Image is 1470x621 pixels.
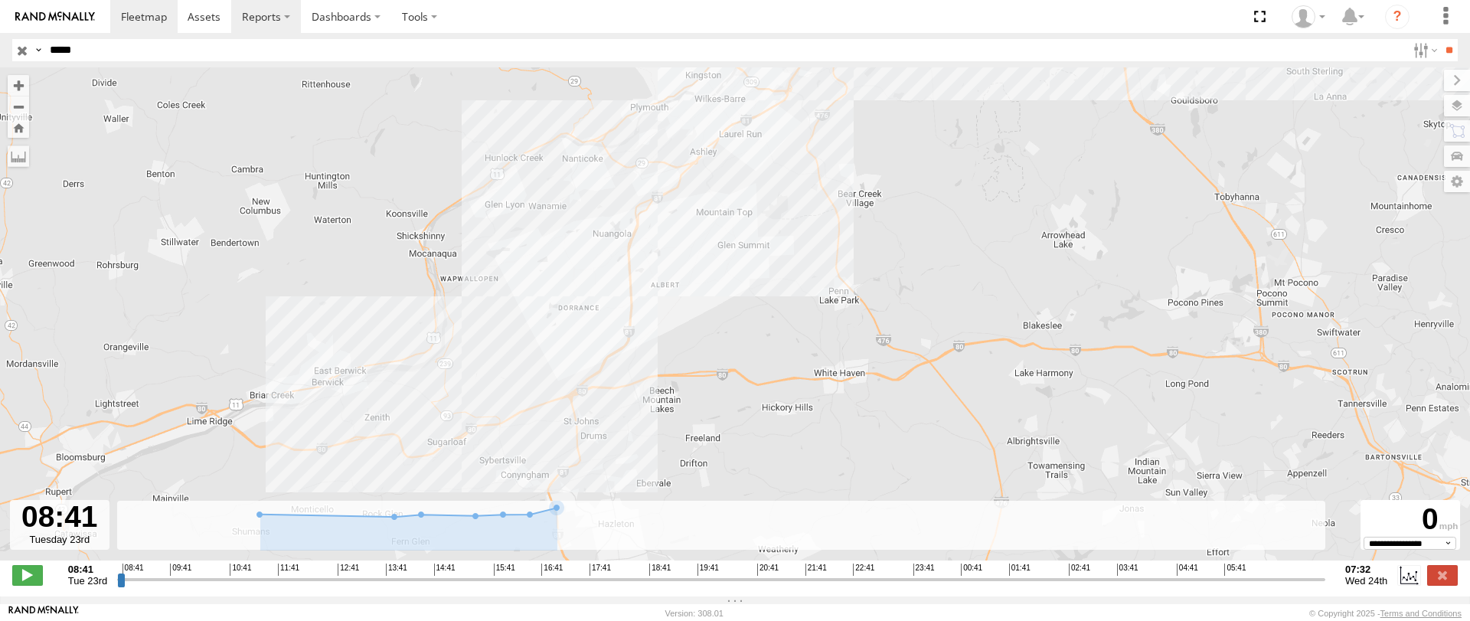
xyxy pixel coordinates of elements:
[541,564,563,576] span: 16:41
[1345,564,1387,575] strong: 07:32
[494,564,515,576] span: 15:41
[853,564,874,576] span: 22:41
[649,564,671,576] span: 18:41
[8,606,79,621] a: Visit our Website
[1117,564,1138,576] span: 03:41
[590,564,611,576] span: 17:41
[757,564,779,576] span: 20:41
[68,575,107,587] span: Tue 23rd Sep 2025
[1069,564,1090,576] span: 02:41
[1309,609,1462,618] div: © Copyright 2025 -
[15,11,95,22] img: rand-logo.svg
[8,117,29,138] button: Zoom Home
[1177,564,1198,576] span: 04:41
[665,609,724,618] div: Version: 308.01
[1009,564,1031,576] span: 01:41
[32,39,44,61] label: Search Query
[1380,609,1462,618] a: Terms and Conditions
[8,96,29,117] button: Zoom out
[913,564,935,576] span: 23:41
[961,564,982,576] span: 00:41
[386,564,407,576] span: 13:41
[230,564,251,576] span: 10:41
[1427,565,1458,585] label: Close
[12,565,43,585] label: Play/Stop
[1444,171,1470,192] label: Map Settings
[122,564,144,576] span: 08:41
[68,564,107,575] strong: 08:41
[170,564,191,576] span: 09:41
[278,564,299,576] span: 11:41
[697,564,719,576] span: 19:41
[1224,564,1246,576] span: 05:41
[434,564,456,576] span: 14:41
[1345,575,1387,587] span: Wed 24th Sep 2025
[1363,502,1458,537] div: 0
[1407,39,1440,61] label: Search Filter Options
[8,145,29,167] label: Measure
[805,564,827,576] span: 21:41
[1286,5,1331,28] div: Thomas Ward
[8,75,29,96] button: Zoom in
[338,564,359,576] span: 12:41
[1385,5,1410,29] i: ?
